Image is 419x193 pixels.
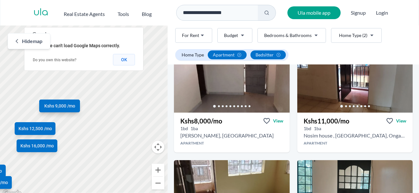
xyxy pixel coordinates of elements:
button: For Rent [175,28,212,43]
a: Kshs 16,000 /mo [17,139,57,152]
h2: Tools [118,10,129,18]
span: Hide map [22,37,42,45]
span: Kshs 9,000 /mo [44,103,75,109]
span: This page can't load Google Maps correctly. [33,43,120,48]
button: Real Estate Agents [64,8,105,18]
img: 1 bedroom Apartment for rent - Kshs 8,000/mo - in Ongata Rongai Kenmatt Bookshop, Magadi Road, On... [174,50,290,113]
span: Home Type (2) [339,32,367,39]
h4: Apartment [297,141,413,146]
a: Kshs 12,500 /mo [15,122,55,135]
h5: 1 bedrooms [180,125,188,132]
span: Signup [351,6,366,19]
a: Blog [142,8,152,18]
h5: 1 bathrooms [314,125,321,132]
h2: 1 bedroom Apartment for rent in Ongata Rongai - Kshs 8,000/mo -Kenmatt Bookshop, Magadi Road, Ong... [180,132,274,139]
h2: Real Estate Agents [64,10,105,18]
span: apartment [213,52,235,58]
span: Bedrooms & Bathrooms [264,32,312,39]
button: Bedrooms & Bathrooms [257,28,326,43]
h2: 1 bedroom Apartment for rent in Ongata Rongai - Kshs 11,000/mo -Baraka Apartments, Nairobi, Kenya... [304,132,407,139]
span: For Rent [182,32,199,39]
h2: Blog [142,10,152,18]
span: Home Type [182,52,204,58]
button: OK [113,54,135,65]
h3: Kshs 8,000 /mo [180,116,222,125]
img: 1 bedroom Apartment for rent - Kshs 11,000/mo - in Ongata Rongai Baraka Apartments, Nairobi, Keny... [297,50,413,113]
span: Budget [224,32,238,39]
a: Kshs8,000/moViewView property in detail1bd 1ba [PERSON_NAME], [GEOGRAPHIC_DATA]Apartment [174,113,290,152]
span: Kshs 16,000 /mo [20,143,54,149]
button: Tools [118,8,129,18]
button: Login [376,9,388,17]
a: ula [33,7,48,19]
button: Map camera controls [152,141,164,153]
a: Kshs 9,000 /mo [39,100,80,112]
a: Ula mobile app [287,6,341,19]
a: Kshs11,000/moViewView property in detail1bd 1ba Nosim house , [GEOGRAPHIC_DATA], Ongata RongaiApa... [297,113,413,152]
button: Zoom out [152,177,164,189]
button: Zoom in [152,164,164,176]
nav: Main [64,8,164,18]
span: bedsitter [256,52,274,58]
h5: 1 bedrooms [304,125,311,132]
button: Home Type (2) [331,28,382,43]
span: View [273,118,283,124]
span: Kshs 12,500 /mo [18,125,52,132]
h3: Kshs 11,000 /mo [304,116,349,125]
h5: 1 bathrooms [191,125,198,132]
button: Budget [217,28,252,43]
h4: Apartment [174,141,290,146]
span: View [396,118,406,124]
a: Do you own this website? [33,58,76,62]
